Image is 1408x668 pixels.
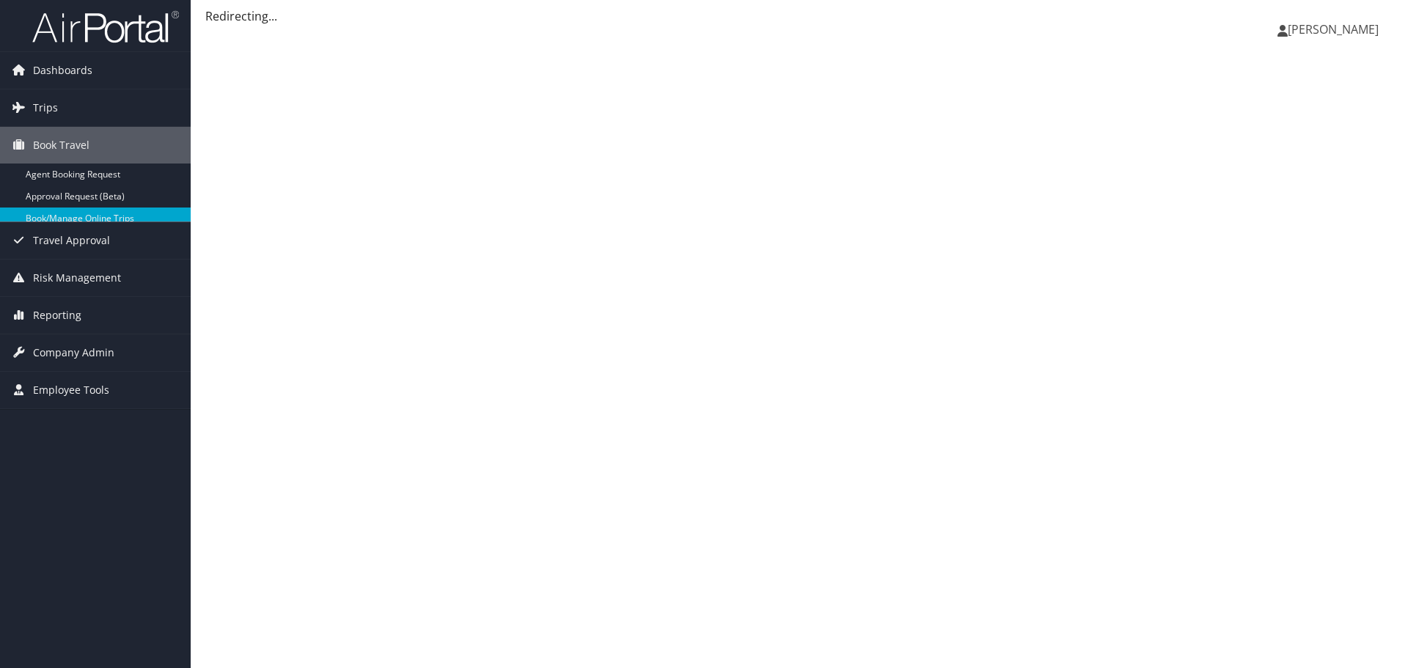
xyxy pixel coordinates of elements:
[33,89,58,126] span: Trips
[33,297,81,334] span: Reporting
[33,372,109,408] span: Employee Tools
[33,52,92,89] span: Dashboards
[205,7,1393,25] div: Redirecting...
[33,222,110,259] span: Travel Approval
[1277,7,1393,51] a: [PERSON_NAME]
[33,260,121,296] span: Risk Management
[33,334,114,371] span: Company Admin
[32,10,179,44] img: airportal-logo.png
[33,127,89,164] span: Book Travel
[1288,21,1379,37] span: [PERSON_NAME]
